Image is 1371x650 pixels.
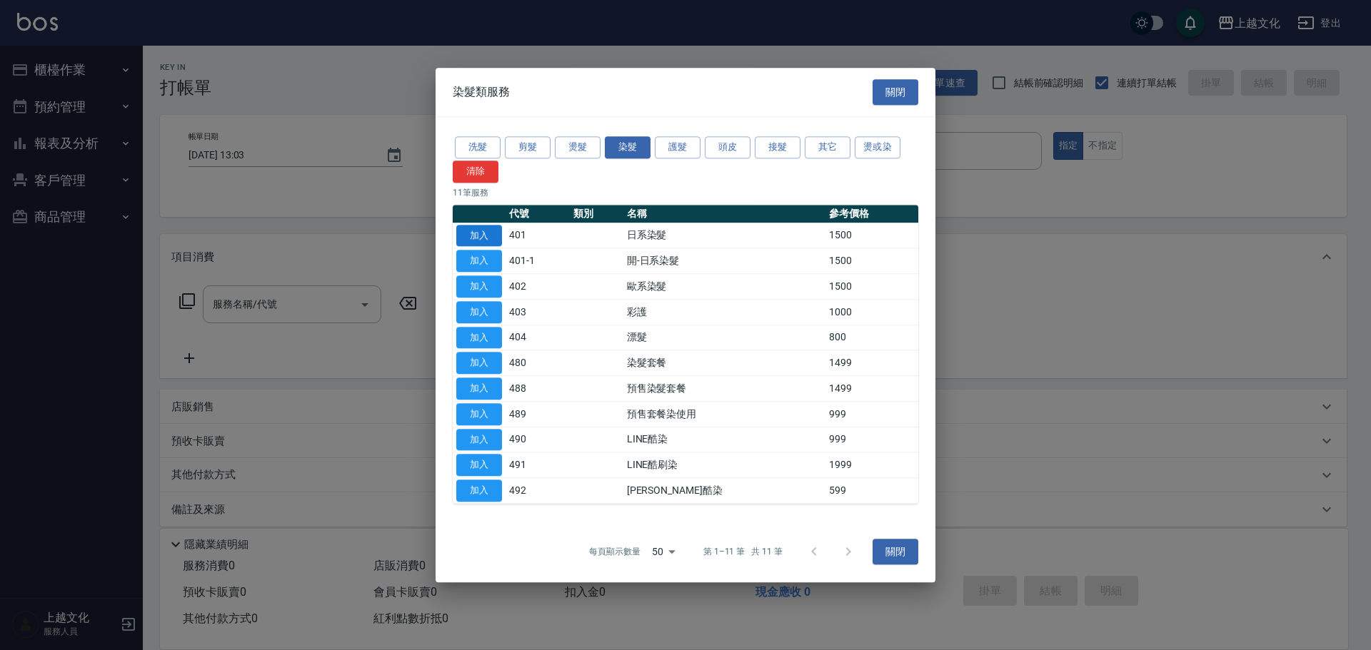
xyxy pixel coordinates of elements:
td: 1500 [825,274,918,300]
button: 加入 [456,429,502,451]
p: 每頁顯示數量 [589,545,641,558]
button: 護髮 [655,136,700,158]
td: 1500 [825,248,918,274]
button: 加入 [456,301,502,323]
td: 999 [825,427,918,452]
td: 1499 [825,350,918,376]
td: 488 [506,376,570,402]
td: 彩護 [623,300,826,325]
td: 漂髮 [623,325,826,350]
div: 50 [646,532,681,571]
td: LINE酷刷染 [623,452,826,478]
td: 日系染髮 [623,223,826,248]
td: 599 [825,478,918,504]
button: 染髮 [605,136,651,158]
td: 開-日系染髮 [623,248,826,274]
td: 歐系染髮 [623,274,826,300]
button: 頭皮 [705,136,750,158]
td: 預售染髮套餐 [623,376,826,402]
td: 403 [506,300,570,325]
p: 第 1–11 筆 共 11 筆 [703,545,783,558]
button: 燙髮 [555,136,601,158]
td: 402 [506,274,570,300]
td: 401-1 [506,248,570,274]
th: 代號 [506,205,570,223]
th: 參考價格 [825,205,918,223]
button: 燙或染 [855,136,900,158]
button: 加入 [456,352,502,375]
td: 1500 [825,223,918,248]
td: 492 [506,478,570,504]
th: 名稱 [623,205,826,223]
td: 999 [825,402,918,427]
td: 404 [506,325,570,350]
button: 關閉 [873,79,918,106]
td: 401 [506,223,570,248]
button: 其它 [805,136,850,158]
button: 加入 [456,403,502,425]
button: 洗髮 [455,136,501,158]
button: 加入 [456,377,502,400]
td: LINE酷染 [623,427,826,452]
td: 1000 [825,300,918,325]
td: 染髮套餐 [623,350,826,376]
button: 接髮 [755,136,800,158]
td: 預售套餐染使用 [623,402,826,427]
p: 11 筆服務 [453,186,918,199]
td: 490 [506,427,570,452]
td: 1999 [825,452,918,478]
button: 加入 [456,327,502,349]
span: 染髮類服務 [453,85,510,99]
button: 加入 [456,250,502,273]
button: 加入 [456,275,502,298]
button: 關閉 [873,539,918,565]
button: 剪髮 [505,136,551,158]
td: 800 [825,325,918,350]
td: 491 [506,452,570,478]
button: 加入 [456,455,502,477]
button: 加入 [456,479,502,502]
button: 清除 [453,161,498,183]
td: [PERSON_NAME]酷染 [623,478,826,504]
td: 1499 [825,376,918,402]
button: 加入 [456,225,502,247]
td: 489 [506,402,570,427]
td: 480 [506,350,570,376]
th: 類別 [570,205,623,223]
